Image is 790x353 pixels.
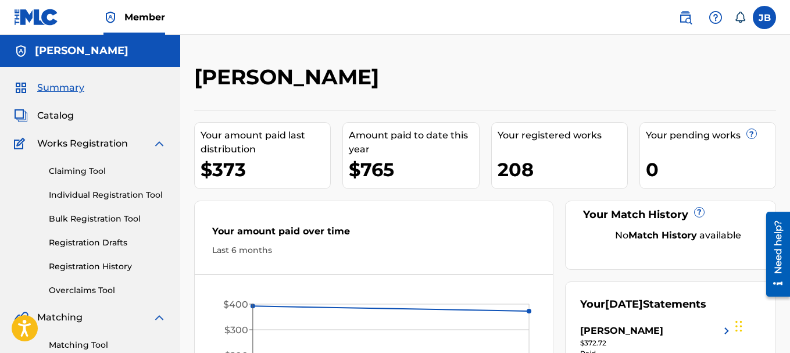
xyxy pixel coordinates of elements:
[498,129,627,142] div: Your registered works
[628,230,697,241] strong: Match History
[732,297,790,353] div: Widget de chat
[704,6,727,29] div: Help
[212,244,535,256] div: Last 6 months
[14,9,59,26] img: MLC Logo
[194,64,385,90] h2: [PERSON_NAME]
[747,129,756,138] span: ?
[678,10,692,24] img: search
[720,324,734,338] img: right chevron icon
[201,156,330,183] div: $373
[735,309,742,344] div: Arrastrar
[223,299,248,310] tspan: $400
[580,338,734,348] div: $372.72
[14,81,28,95] img: Summary
[201,129,330,156] div: Your amount paid last distribution
[580,297,706,312] div: Your Statements
[14,109,28,123] img: Catalog
[349,129,478,156] div: Amount paid to date this year
[595,229,761,243] div: No available
[646,129,775,142] div: Your pending works
[103,10,117,24] img: Top Rightsholder
[35,44,128,58] h5: Jerison Bocio
[14,44,28,58] img: Accounts
[732,297,790,353] iframe: Chat Widget
[14,311,28,325] img: Matching
[49,165,166,177] a: Claiming Tool
[37,81,84,95] span: Summary
[349,156,478,183] div: $765
[646,156,775,183] div: 0
[49,213,166,225] a: Bulk Registration Tool
[14,81,84,95] a: SummarySummary
[152,311,166,325] img: expand
[49,237,166,249] a: Registration Drafts
[49,339,166,351] a: Matching Tool
[695,208,704,217] span: ?
[49,261,166,273] a: Registration History
[37,109,74,123] span: Catalog
[152,137,166,151] img: expand
[224,325,248,336] tspan: $300
[37,137,128,151] span: Works Registration
[734,12,746,23] div: Notifications
[37,311,83,325] span: Matching
[49,189,166,201] a: Individual Registration Tool
[753,6,776,29] div: User Menu
[212,224,535,244] div: Your amount paid over time
[14,109,74,123] a: CatalogCatalog
[580,207,761,223] div: Your Match History
[49,284,166,297] a: Overclaims Tool
[14,137,29,151] img: Works Registration
[124,10,165,24] span: Member
[709,10,723,24] img: help
[580,324,663,338] div: [PERSON_NAME]
[757,207,790,301] iframe: Resource Center
[498,156,627,183] div: 208
[605,298,643,311] span: [DATE]
[674,6,697,29] a: Public Search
